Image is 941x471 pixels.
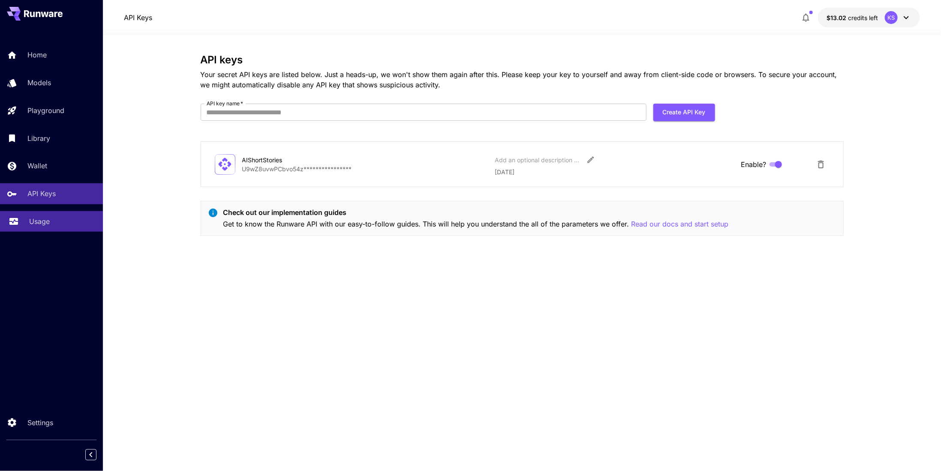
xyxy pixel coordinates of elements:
[495,155,580,164] div: Add an optional description or comment
[27,78,51,88] p: Models
[818,8,920,27] button: $13.02KS
[741,159,767,170] span: Enable?
[27,50,47,60] p: Home
[223,207,729,218] p: Check out our implementation guides
[653,104,715,121] button: Create API Key
[27,161,47,171] p: Wallet
[812,156,830,173] button: Delete API Key
[583,152,598,167] button: Edit
[27,417,53,428] p: Settings
[92,447,103,462] div: Collapse sidebar
[27,105,64,116] p: Playground
[27,133,50,143] p: Library
[631,219,729,230] button: Read our docs and start setup
[207,100,244,107] label: API key name
[29,216,50,227] p: Usage
[827,14,848,21] span: $13.02
[85,449,96,460] button: Collapse sidebar
[223,219,729,230] p: Get to know the Runware API with our easy-to-follow guides. This will help you understand the all...
[124,12,152,23] nav: breadcrumb
[885,11,898,24] div: KS
[495,167,734,176] p: [DATE]
[242,155,328,164] div: AIShortStories
[827,13,878,22] div: $13.02
[201,54,844,66] h3: API keys
[124,12,152,23] a: API Keys
[848,14,878,21] span: credits left
[27,188,56,199] p: API Keys
[201,69,844,90] p: Your secret API keys are listed below. Just a heads-up, we won't show them again after this. Plea...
